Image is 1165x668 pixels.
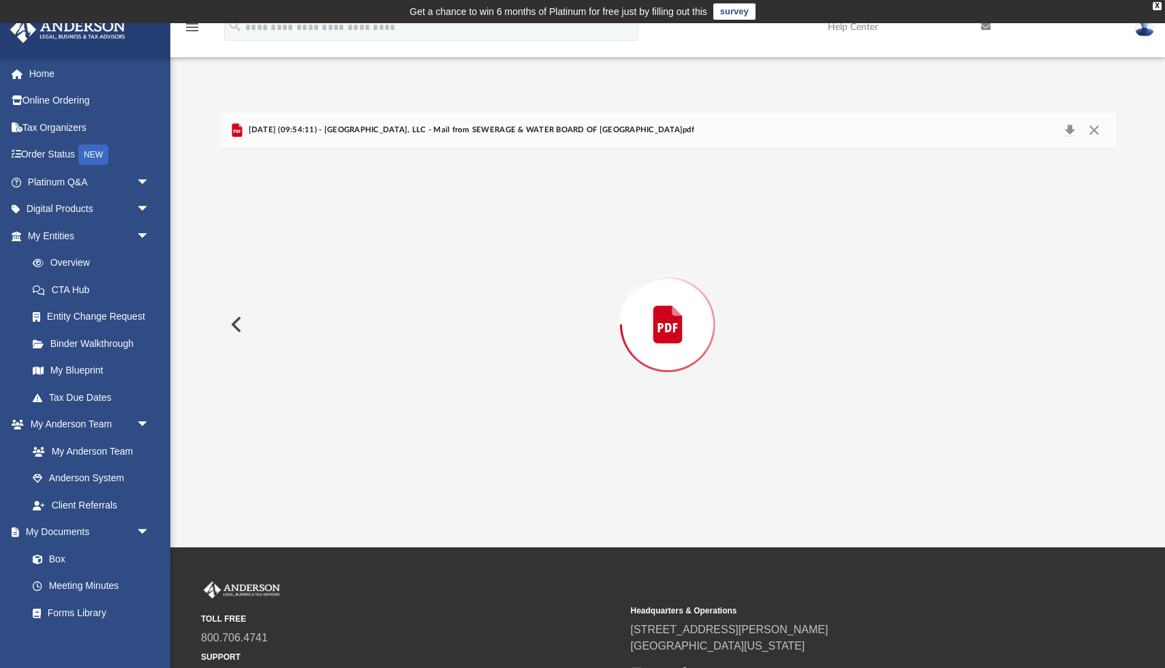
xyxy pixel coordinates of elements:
[409,3,707,20] div: Get a chance to win 6 months of Platinum for free just by filling out this
[136,222,164,250] span: arrow_drop_down
[19,438,157,465] a: My Anderson Team
[1134,17,1155,37] img: User Pic
[136,411,164,439] span: arrow_drop_down
[19,599,157,626] a: Forms Library
[631,605,1051,617] small: Headquarters & Operations
[10,114,170,141] a: Tax Organizers
[19,357,164,384] a: My Blueprint
[201,632,268,643] a: 800.706.4741
[10,519,164,546] a: My Documentsarrow_drop_down
[10,168,170,196] a: Platinum Q&Aarrow_drop_down
[19,330,170,357] a: Binder Walkthrough
[10,222,170,249] a: My Entitiesarrow_drop_down
[78,145,108,165] div: NEW
[220,305,250,344] button: Previous File
[10,196,170,223] a: Digital Productsarrow_drop_down
[136,519,164,547] span: arrow_drop_down
[228,18,243,33] i: search
[6,16,129,43] img: Anderson Advisors Platinum Portal
[19,545,157,573] a: Box
[10,60,170,87] a: Home
[184,26,200,35] a: menu
[10,141,170,169] a: Order StatusNEW
[713,3,756,20] a: survey
[631,640,805,652] a: [GEOGRAPHIC_DATA][US_STATE]
[19,303,170,331] a: Entity Change Request
[136,168,164,196] span: arrow_drop_down
[631,624,828,635] a: [STREET_ADDRESS][PERSON_NAME]
[1153,2,1162,10] div: close
[19,384,170,411] a: Tax Due Dates
[201,581,283,599] img: Anderson Advisors Platinum Portal
[19,573,164,600] a: Meeting Minutes
[19,465,164,492] a: Anderson System
[19,249,170,277] a: Overview
[1082,121,1106,140] button: Close
[136,196,164,224] span: arrow_drop_down
[184,19,200,35] i: menu
[10,411,164,438] a: My Anderson Teamarrow_drop_down
[1057,121,1082,140] button: Download
[201,613,621,625] small: TOLL FREE
[201,651,621,663] small: SUPPORT
[245,124,694,136] span: [DATE] (09:54:11) - [GEOGRAPHIC_DATA], LLC - Mail from SEWERAGE & WATER BOARD OF [GEOGRAPHIC_DATA...
[19,276,170,303] a: CTA Hub
[19,491,164,519] a: Client Referrals
[10,87,170,115] a: Online Ordering
[220,112,1115,500] div: Preview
